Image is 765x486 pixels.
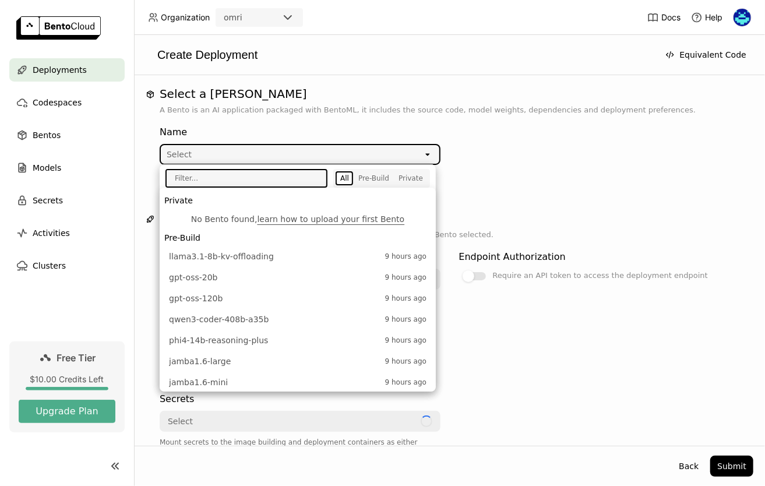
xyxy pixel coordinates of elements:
[33,161,61,175] span: Models
[160,392,194,406] div: Secrets
[33,259,66,273] span: Clusters
[661,12,681,23] span: Docs
[224,12,242,23] div: omri
[672,456,706,477] button: Back
[399,174,423,183] div: Private
[16,16,101,40] img: logo
[9,91,125,114] a: Codespaces
[385,251,426,262] span: 9 hours ago
[57,352,96,364] span: Free Tier
[160,436,440,460] div: Mount secrets to the image building and deployment containers as either environment variables or ...
[734,9,751,26] img: Omri Bigetz
[160,212,739,226] h1: Deployment Config
[340,174,349,183] div: All
[385,314,426,325] span: 9 hours ago
[658,44,753,65] button: Equivalent Code
[385,293,426,304] span: 9 hours ago
[160,230,436,246] li: Pre-Build
[9,156,125,179] a: Models
[385,334,426,346] span: 9 hours ago
[33,63,87,77] span: Deployments
[9,221,125,245] a: Activities
[169,251,379,262] span: llama3.1-8b-kv-offloading
[169,293,379,304] span: gpt-oss-120b
[146,47,654,63] div: Create Deployment
[9,189,125,212] a: Secrets
[19,374,115,385] div: $10.00 Credits Left
[358,174,389,183] div: Pre-Build
[385,355,426,367] span: 9 hours ago
[169,213,426,225] div: No Bento found,
[169,272,379,283] span: gpt-oss-20b
[9,124,125,147] a: Bentos
[244,12,245,24] input: Selected omri.
[168,415,193,427] div: Select
[161,12,210,23] span: Organization
[160,229,739,241] p: BentoML automatically recommends default configuration based on the Bento selected.
[691,12,722,23] div: Help
[160,192,436,209] li: Private
[167,149,192,160] div: Select
[459,250,566,264] div: Endpoint Authorization
[160,188,436,392] ul: Menu
[385,272,426,283] span: 9 hours ago
[493,269,708,283] div: Require an API token to access the deployment endpoint
[257,214,404,224] a: learn how to upload your first Bento
[19,400,115,423] button: Upgrade Plan
[160,87,739,101] h1: Select a [PERSON_NAME]
[33,96,82,110] span: Codespaces
[9,341,125,432] a: Free Tier$10.00 Credits LeftUpgrade Plan
[160,104,739,116] p: A Bento is an AI application packaged with BentoML, it includes the source code, model weights, d...
[9,58,125,82] a: Deployments
[705,12,722,23] span: Help
[33,128,61,142] span: Bentos
[169,314,379,325] span: qwen3-coder-408b-a35b
[647,12,681,23] a: Docs
[169,376,379,388] span: jamba1.6-mini
[160,125,440,139] div: Name
[9,254,125,277] a: Clusters
[336,171,428,185] div: segmented control
[33,193,63,207] span: Secrets
[169,334,379,346] span: phi4-14b-reasoning-plus
[423,150,432,159] svg: open
[33,226,70,240] span: Activities
[710,456,753,477] button: Submit
[167,170,318,186] input: Filter...
[169,355,379,367] span: jamba1.6-large
[385,376,426,388] span: 9 hours ago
